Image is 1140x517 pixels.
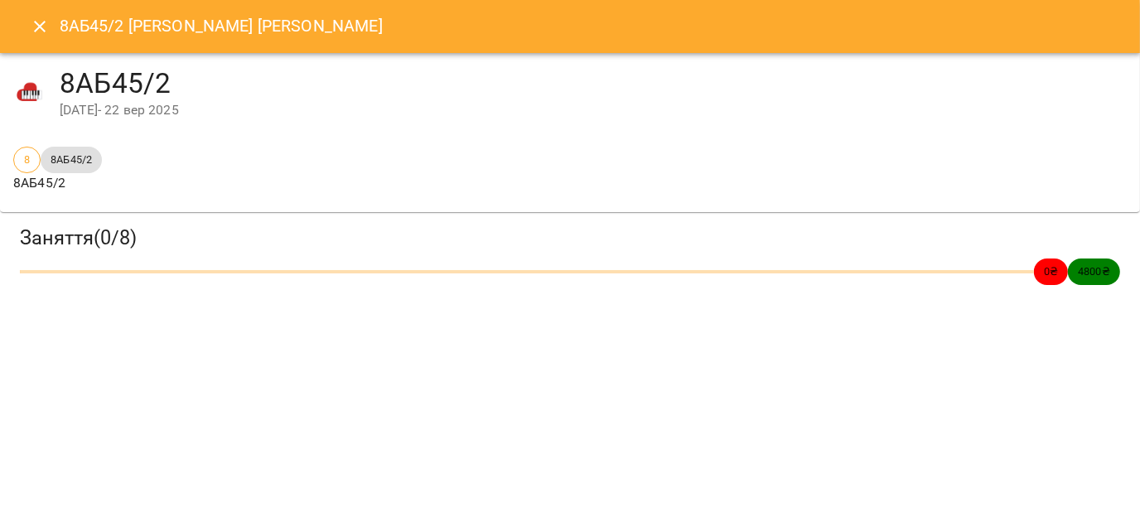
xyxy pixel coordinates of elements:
[1034,263,1068,279] span: 0 ₴
[13,76,46,109] img: 42377b0de29e0fb1f7aad4b12e1980f7.jpeg
[1068,263,1120,279] span: 4800 ₴
[20,225,1120,251] h3: Заняття ( 0 / 8 )
[41,152,102,167] span: 8АБ45/2
[14,152,40,167] span: 8
[60,100,1127,120] div: [DATE] - 22 вер 2025
[60,13,383,39] h6: 8АБ45/2 [PERSON_NAME] [PERSON_NAME]
[60,66,1127,100] h4: 8АБ45/2
[20,7,60,46] button: Close
[13,173,102,193] p: 8АБ45/2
